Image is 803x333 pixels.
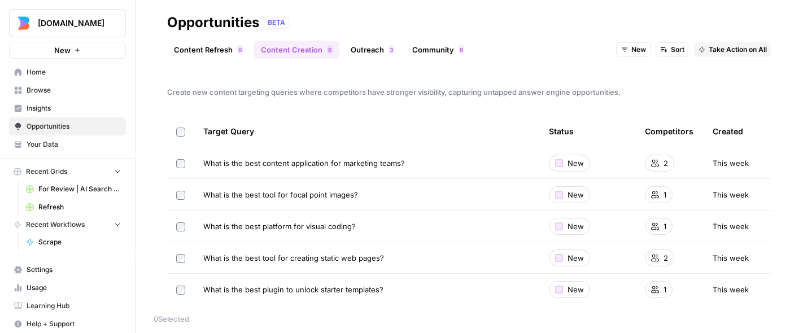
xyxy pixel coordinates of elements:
[616,42,651,57] button: New
[713,221,749,232] span: This week
[713,252,749,264] span: This week
[405,41,471,59] a: Community6
[203,221,356,232] span: What is the best platform for visual coding?
[27,85,121,95] span: Browse
[9,261,126,279] a: Settings
[9,279,126,297] a: Usage
[21,180,126,198] a: For Review | AI Search Questions - Hybrid Brand Kit
[645,116,693,147] div: Competitors
[27,121,121,132] span: Opportunities
[671,45,684,55] span: Sort
[167,41,250,59] a: Content Refresh0
[167,14,259,32] div: Opportunities
[631,45,646,55] span: New
[38,184,121,194] span: For Review | AI Search Questions - Hybrid Brand Kit
[9,81,126,99] a: Browse
[694,42,771,57] button: Take Action on All
[167,86,771,98] span: Create new content targeting queries where competitors have stronger visibility, capturing untapp...
[21,233,126,251] a: Scrape
[9,135,126,154] a: Your Data
[26,166,67,177] span: Recent Grids
[568,284,584,295] span: New
[27,103,121,113] span: Insights
[568,157,584,169] span: New
[203,252,384,264] span: What is the best tool for creating static web pages?
[664,252,668,264] span: 2
[568,189,584,200] span: New
[27,139,121,150] span: Your Data
[27,67,121,77] span: Home
[568,252,584,264] span: New
[203,284,383,295] span: What is the best plugin to unlock starter templates?
[238,45,242,54] span: 0
[237,45,243,54] div: 0
[254,41,339,59] a: Content Creation6
[327,45,333,54] div: 6
[21,198,126,216] a: Refresh
[38,237,121,247] span: Scrape
[460,45,463,54] span: 6
[203,116,531,147] div: Target Query
[9,42,126,59] button: New
[27,265,121,275] span: Settings
[9,99,126,117] a: Insights
[9,63,126,81] a: Home
[459,45,464,54] div: 6
[709,45,767,55] span: Take Action on All
[13,13,33,33] img: Builder.io Logo
[9,9,126,37] button: Workspace: Builder.io
[664,189,666,200] span: 1
[264,17,289,28] div: BETA
[27,283,121,293] span: Usage
[664,221,666,232] span: 1
[390,45,393,54] span: 3
[154,313,785,325] div: 0 Selected
[9,297,126,315] a: Learning Hub
[27,319,121,329] span: Help + Support
[713,116,743,147] div: Created
[9,163,126,180] button: Recent Grids
[549,116,574,147] div: Status
[664,157,668,169] span: 2
[389,45,394,54] div: 3
[26,220,85,230] span: Recent Workflows
[344,41,401,59] a: Outreach3
[328,45,331,54] span: 6
[38,202,121,212] span: Refresh
[713,157,749,169] span: This week
[38,17,106,29] span: [DOMAIN_NAME]
[54,45,71,56] span: New
[203,157,405,169] span: What is the best content application for marketing teams?
[9,216,126,233] button: Recent Workflows
[713,189,749,200] span: This week
[27,301,121,311] span: Learning Hub
[9,117,126,135] a: Opportunities
[9,315,126,333] button: Help + Support
[568,221,584,232] span: New
[713,284,749,295] span: This week
[656,42,689,57] button: Sort
[664,284,666,295] span: 1
[203,189,358,200] span: What is the best tool for focal point images?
